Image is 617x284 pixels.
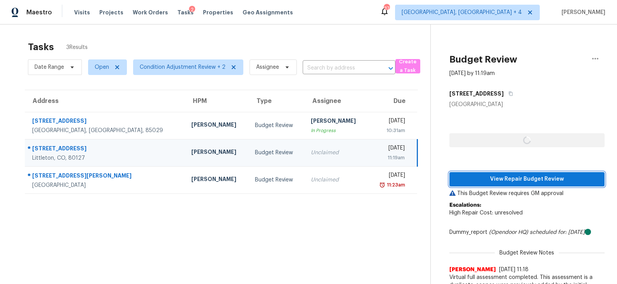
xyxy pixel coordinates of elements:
div: [STREET_ADDRESS] [32,145,179,154]
span: Maestro [26,9,52,16]
span: Projects [99,9,123,16]
div: Budget Review [255,176,298,184]
h5: [STREET_ADDRESS] [449,90,504,98]
span: [PERSON_NAME] [558,9,605,16]
span: Properties [203,9,233,16]
div: [PERSON_NAME] [191,148,243,158]
span: Tasks [177,10,194,15]
span: Visits [74,9,90,16]
input: Search by address [303,62,374,74]
div: [PERSON_NAME] [191,121,243,131]
h2: Tasks [28,43,54,51]
div: [DATE] [374,171,405,181]
button: Create a Task [395,59,420,73]
div: [STREET_ADDRESS][PERSON_NAME] [32,172,179,181]
div: [STREET_ADDRESS] [32,117,179,127]
th: Assignee [305,90,368,112]
div: [PERSON_NAME] [191,175,243,185]
div: 11:19am [374,154,405,162]
img: Overdue Alarm Icon [379,181,385,189]
div: [GEOGRAPHIC_DATA] [32,181,179,189]
div: Dummy_report [449,228,605,236]
i: (Opendoor HQ) [489,230,528,235]
b: Escalations: [449,202,481,208]
span: 3 Results [66,44,88,51]
div: 11:23am [385,181,405,189]
div: Littleton, CO, 80127 [32,154,179,162]
div: [PERSON_NAME] [311,117,362,127]
span: Geo Assignments [243,9,293,16]
th: HPM [185,90,249,112]
span: Assignee [256,63,279,71]
div: Budget Review [255,149,298,157]
th: Due [368,90,417,112]
div: Unclaimed [311,176,362,184]
span: High Repair Cost: unresolved [449,210,523,216]
button: Open [385,63,396,74]
th: Address [25,90,185,112]
th: Type [249,90,305,112]
h2: Budget Review [449,56,517,63]
span: Budget Review Notes [495,249,559,257]
span: [PERSON_NAME] [449,266,496,274]
div: [GEOGRAPHIC_DATA] [449,101,605,108]
div: [DATE] [374,117,405,127]
span: Create a Task [399,57,416,75]
div: Unclaimed [311,149,362,157]
div: [GEOGRAPHIC_DATA], [GEOGRAPHIC_DATA], 85029 [32,127,179,134]
span: [DATE] 11:18 [499,267,529,272]
span: Work Orders [133,9,168,16]
span: Date Range [35,63,64,71]
p: This Budget Review requires GM approval [449,190,605,197]
button: Copy Address [504,87,514,101]
div: [DATE] [374,144,405,154]
div: Budget Review [255,122,298,129]
button: View Repair Budget Review [449,172,605,186]
span: Condition Adjustment Review + 2 [140,63,225,71]
div: [DATE] by 11:19am [449,70,495,77]
span: View Repair Budget Review [456,174,598,184]
div: 10:31am [374,127,405,134]
div: 37 [384,5,389,12]
div: 2 [189,6,195,14]
span: [GEOGRAPHIC_DATA], [GEOGRAPHIC_DATA] + 4 [402,9,522,16]
span: Open [95,63,109,71]
i: scheduled for: [DATE] [530,230,585,235]
div: In Progress [311,127,362,134]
